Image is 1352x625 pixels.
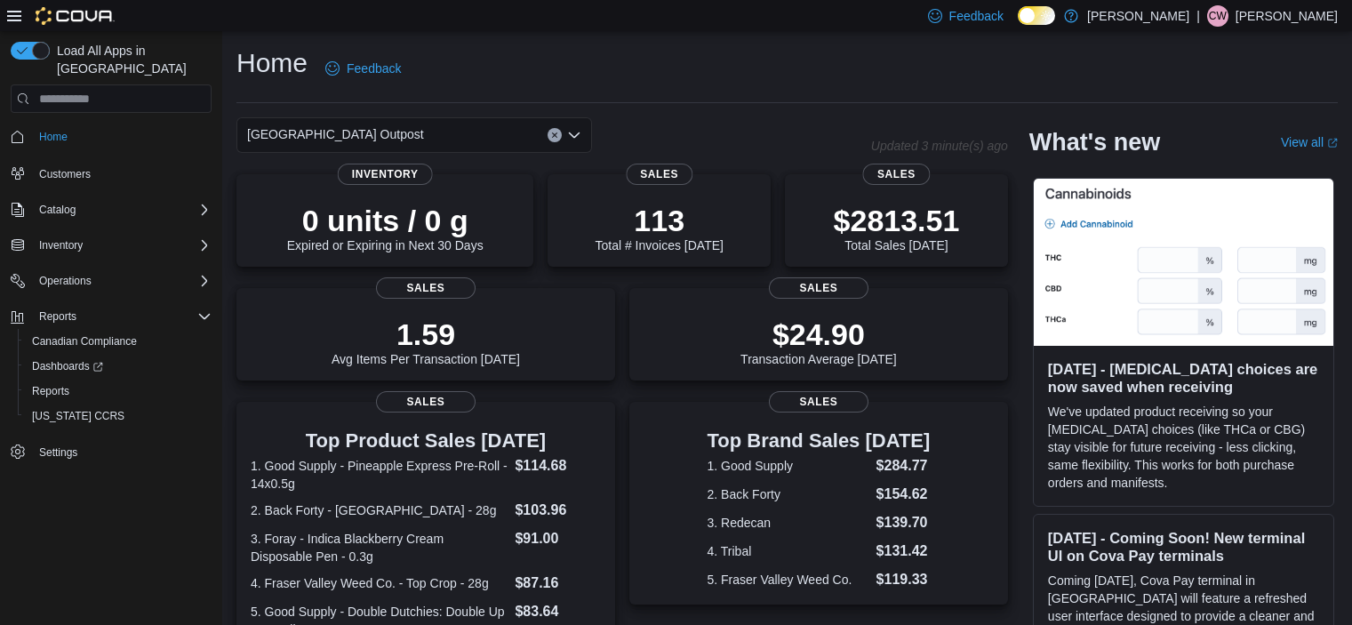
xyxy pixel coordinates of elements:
p: We've updated product receiving so your [MEDICAL_DATA] choices (like THCa or CBG) stay visible fo... [1048,403,1319,492]
svg: External link [1327,138,1338,148]
dd: $154.62 [876,484,931,505]
span: CW [1209,5,1227,27]
p: [PERSON_NAME] [1236,5,1338,27]
span: Catalog [39,203,76,217]
span: Sales [376,391,476,413]
span: Sales [769,391,868,413]
dt: 4. Tribal [708,542,869,560]
dd: $91.00 [515,528,600,549]
a: Reports [25,381,76,402]
p: | [1196,5,1200,27]
div: Expired or Expiring in Next 30 Days [287,203,484,252]
button: Clear input [548,128,562,142]
div: Cameron Wexler [1207,5,1228,27]
span: Feedback [347,60,401,77]
p: $2813.51 [834,203,960,238]
a: Canadian Compliance [25,331,144,352]
span: Home [39,130,68,144]
span: Operations [39,274,92,288]
p: 0 units / 0 g [287,203,484,238]
span: Settings [39,445,77,460]
dd: $119.33 [876,569,931,590]
span: Sales [376,277,476,299]
button: Inventory [32,235,90,256]
span: Home [32,125,212,148]
span: Customers [39,167,91,181]
span: Inventory [338,164,433,185]
button: Home [4,124,219,149]
div: Transaction Average [DATE] [740,317,897,366]
button: Reports [32,306,84,327]
p: 1.59 [332,317,520,352]
a: Settings [32,442,84,463]
span: Canadian Compliance [32,334,137,349]
a: Dashboards [25,356,110,377]
button: Canadian Compliance [18,329,219,354]
dt: 1. Good Supply - Pineapple Express Pre-Roll - 14x0.5g [251,457,508,493]
span: Inventory [39,238,83,252]
h3: Top Product Sales [DATE] [251,430,601,452]
button: [US_STATE] CCRS [18,404,219,429]
span: Dashboards [25,356,212,377]
span: Catalog [32,199,212,220]
dt: 5. Fraser Valley Weed Co. [708,571,869,589]
span: Sales [769,277,868,299]
dt: 2. Back Forty [708,485,869,503]
span: Canadian Compliance [25,331,212,352]
span: Feedback [949,7,1004,25]
span: Settings [32,441,212,463]
h3: [DATE] - Coming Soon! New terminal UI on Cova Pay terminals [1048,529,1319,565]
dt: 4. Fraser Valley Weed Co. - Top Crop - 28g [251,574,508,592]
dt: 2. Back Forty - [GEOGRAPHIC_DATA] - 28g [251,501,508,519]
dd: $87.16 [515,573,600,594]
a: Dashboards [18,354,219,379]
a: Customers [32,164,98,185]
a: Home [32,126,75,148]
a: [US_STATE] CCRS [25,405,132,427]
span: Reports [32,384,69,398]
span: Sales [626,164,692,185]
button: Operations [4,268,219,293]
span: Reports [25,381,212,402]
dd: $284.77 [876,455,931,477]
button: Catalog [32,199,83,220]
dt: 1. Good Supply [708,457,869,475]
div: Avg Items Per Transaction [DATE] [332,317,520,366]
span: Dashboards [32,359,103,373]
button: Inventory [4,233,219,258]
dd: $139.70 [876,512,931,533]
button: Operations [32,270,99,292]
p: Updated 3 minute(s) ago [871,139,1008,153]
img: Cova [36,7,115,25]
dd: $114.68 [515,455,600,477]
h2: What's new [1029,128,1160,156]
span: Reports [39,309,76,324]
span: Reports [32,306,212,327]
h3: [DATE] - [MEDICAL_DATA] choices are now saved when receiving [1048,360,1319,396]
span: [GEOGRAPHIC_DATA] Outpost [247,124,424,145]
h3: Top Brand Sales [DATE] [708,430,931,452]
dt: 3. Foray - Indica Blackberry Cream Disposable Pen - 0.3g [251,530,508,565]
span: Load All Apps in [GEOGRAPHIC_DATA] [50,42,212,77]
dd: $83.64 [515,601,600,622]
div: Total # Invoices [DATE] [595,203,723,252]
dd: $131.42 [876,541,931,562]
span: Sales [863,164,930,185]
button: Reports [18,379,219,404]
button: Open list of options [567,128,581,142]
a: Feedback [318,51,408,86]
p: 113 [595,203,723,238]
div: Total Sales [DATE] [834,203,960,252]
span: [US_STATE] CCRS [32,409,124,423]
dt: 3. Redecan [708,514,869,532]
p: [PERSON_NAME] [1087,5,1189,27]
nav: Complex example [11,116,212,511]
span: Inventory [32,235,212,256]
span: Operations [32,270,212,292]
button: Reports [4,304,219,329]
button: Customers [4,160,219,186]
a: View allExternal link [1281,135,1338,149]
h1: Home [236,45,308,81]
span: Washington CCRS [25,405,212,427]
span: Customers [32,162,212,184]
